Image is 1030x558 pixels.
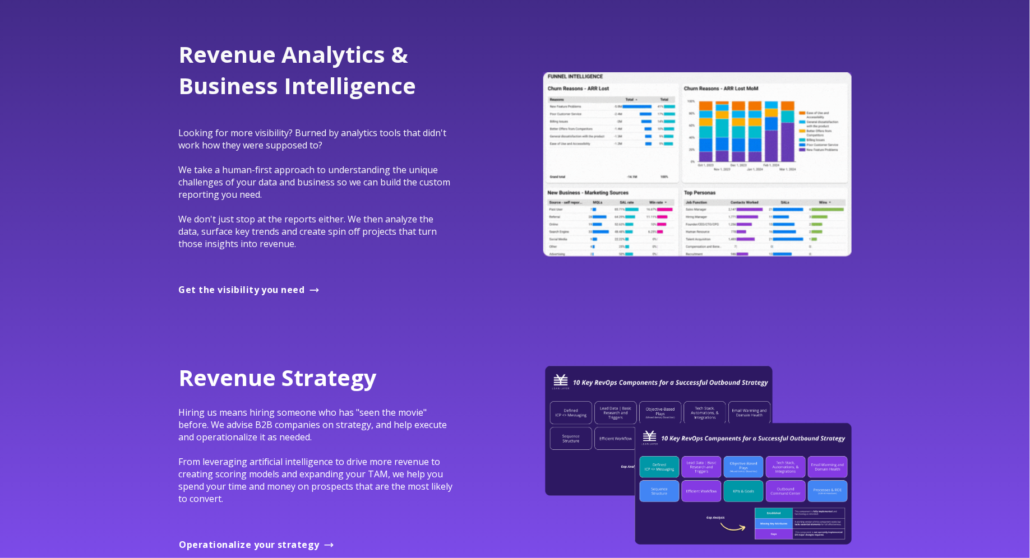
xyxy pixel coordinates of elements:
[179,362,377,393] span: Revenue Strategy
[179,285,320,296] a: Get the visibility you need
[543,363,852,545] img: 10 Key RevOps Components for Outbound Success
[543,72,852,257] img: Looker Demo Environment
[179,127,451,250] span: Looking for more visibility? Burned by analytics tools that didn't work how they were supposed to...
[179,283,305,296] span: Get the visibility you need
[179,540,336,551] a: Operationalize your strategy
[179,538,320,551] span: Operationalize your strategy
[179,406,453,505] span: Hiring us means hiring someone who has "seen the movie" before. We advise B2B companies on strate...
[179,39,417,101] span: Revenue Analytics & Business Intelligence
